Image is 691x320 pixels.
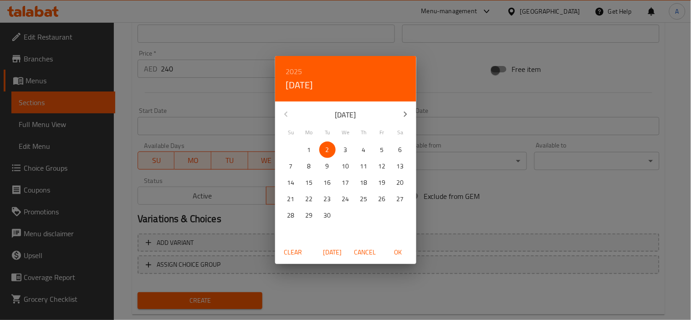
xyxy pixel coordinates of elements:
[356,142,372,158] button: 4
[319,128,336,137] span: Tu
[380,144,384,156] p: 5
[286,78,313,92] button: [DATE]
[362,144,366,156] p: 4
[289,161,293,172] p: 7
[319,142,336,158] button: 2
[286,65,302,78] button: 2025
[307,161,311,172] p: 8
[360,161,368,172] p: 11
[319,174,336,191] button: 16
[283,207,299,223] button: 28
[319,158,336,174] button: 9
[287,210,295,221] p: 28
[338,158,354,174] button: 10
[306,210,313,221] p: 29
[324,210,331,221] p: 30
[282,247,304,258] span: Clear
[338,142,354,158] button: 3
[342,177,349,188] p: 17
[379,193,386,205] p: 26
[360,193,368,205] p: 25
[374,128,390,137] span: Fr
[397,193,404,205] p: 27
[338,191,354,207] button: 24
[283,191,299,207] button: 21
[338,128,354,137] span: We
[301,174,317,191] button: 15
[307,144,311,156] p: 1
[392,158,409,174] button: 13
[374,158,390,174] button: 12
[279,244,308,261] button: Clear
[326,161,329,172] p: 9
[374,191,390,207] button: 26
[397,161,404,172] p: 13
[399,144,402,156] p: 6
[297,109,394,120] p: [DATE]
[384,244,413,261] button: OK
[360,177,368,188] p: 18
[356,191,372,207] button: 25
[342,193,349,205] p: 24
[306,193,313,205] p: 22
[324,193,331,205] p: 23
[301,128,317,137] span: Mo
[338,174,354,191] button: 17
[301,142,317,158] button: 1
[374,142,390,158] button: 5
[356,128,372,137] span: Th
[301,191,317,207] button: 22
[392,174,409,191] button: 20
[392,142,409,158] button: 6
[351,244,380,261] button: Cancel
[319,191,336,207] button: 23
[354,247,376,258] span: Cancel
[319,207,336,223] button: 30
[283,174,299,191] button: 14
[301,158,317,174] button: 8
[392,128,409,137] span: Sa
[356,158,372,174] button: 11
[287,193,295,205] p: 21
[379,177,386,188] p: 19
[387,247,409,258] span: OK
[283,128,299,137] span: Su
[326,144,329,156] p: 2
[287,177,295,188] p: 14
[356,174,372,191] button: 18
[318,244,347,261] button: [DATE]
[374,174,390,191] button: 19
[283,158,299,174] button: 7
[301,207,317,223] button: 29
[344,144,348,156] p: 3
[306,177,313,188] p: 15
[397,177,404,188] p: 20
[322,247,343,258] span: [DATE]
[324,177,331,188] p: 16
[342,161,349,172] p: 10
[392,191,409,207] button: 27
[379,161,386,172] p: 12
